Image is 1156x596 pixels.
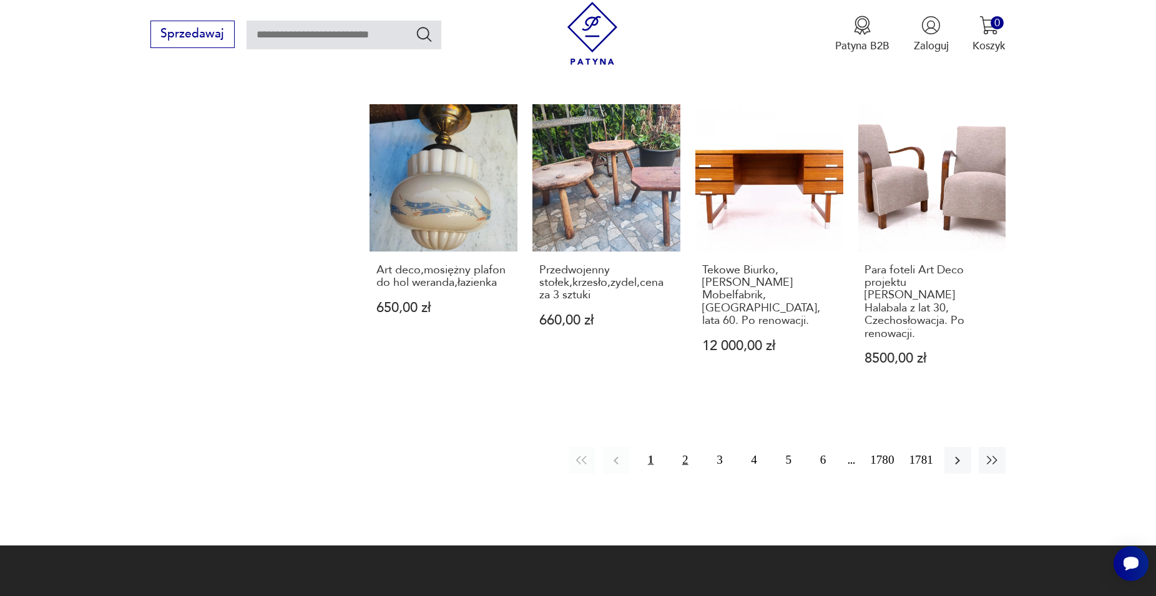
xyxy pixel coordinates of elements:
[972,39,1006,53] p: Koszyk
[835,16,889,53] a: Ikona medaluPatyna B2B
[150,30,235,40] a: Sprzedawaj
[532,104,680,394] a: Przedwojenny stołek,krzesło,zydel,cena za 3 sztukiPrzedwojenny stołek,krzesło,zydel,cena za 3 szt...
[835,16,889,53] button: Patyna B2B
[415,25,433,43] button: Szukaj
[914,39,949,53] p: Zaloguj
[991,16,1004,29] div: 0
[906,447,937,474] button: 1781
[972,16,1006,53] button: 0Koszyk
[979,16,999,35] img: Ikona koszyka
[539,314,674,327] p: 660,00 zł
[921,16,941,35] img: Ikonka użytkownika
[810,447,836,474] button: 6
[1114,546,1149,581] iframe: Smartsupp widget button
[775,447,802,474] button: 5
[702,264,836,328] h3: Tekowe Biurko, [PERSON_NAME] Mobelfabrik, [GEOGRAPHIC_DATA], lata 60. Po renowacji.
[865,352,999,365] p: 8500,00 zł
[853,16,872,35] img: Ikona medalu
[835,39,889,53] p: Patyna B2B
[376,301,511,315] p: 650,00 zł
[741,447,768,474] button: 4
[702,340,836,353] p: 12 000,00 zł
[150,21,235,48] button: Sprzedawaj
[376,264,511,290] h3: Art deco,mosiężny plafon do hol weranda,łazienka
[858,104,1006,394] a: Para foteli Art Deco projektu J. Halabala z lat 30, Czechosłowacja. Po renowacji.Para foteli Art ...
[866,447,898,474] button: 1780
[914,16,949,53] button: Zaloguj
[865,264,999,340] h3: Para foteli Art Deco projektu [PERSON_NAME] Halabala z lat 30, Czechosłowacja. Po renowacji.
[370,104,517,394] a: Art deco,mosiężny plafon do hol weranda,łazienkaArt deco,mosiężny plafon do hol weranda,łazienka6...
[706,447,733,474] button: 3
[637,447,664,474] button: 1
[561,2,624,65] img: Patyna - sklep z meblami i dekoracjami vintage
[672,447,698,474] button: 2
[539,264,674,302] h3: Przedwojenny stołek,krzesło,zydel,cena za 3 sztuki
[695,104,843,394] a: Tekowe Biurko, Eigil Petersens Mobelfabrik, Dania, lata 60. Po renowacji.Tekowe Biurko, [PERSON_N...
